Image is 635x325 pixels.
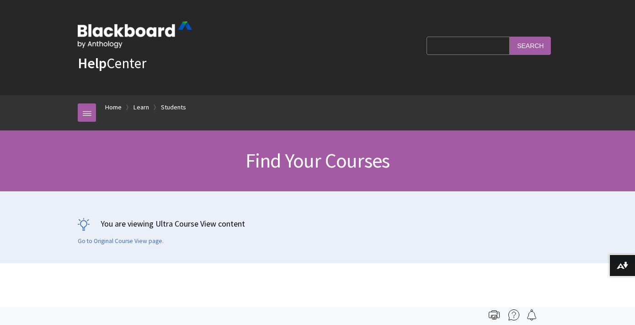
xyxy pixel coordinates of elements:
span: Find Your Courses [245,148,390,173]
input: Search [510,37,551,54]
img: Blackboard by Anthology [78,22,192,48]
img: Follow this page [526,309,537,320]
img: Print [489,309,500,320]
a: HelpCenter [78,54,146,72]
a: Go to Original Course View page. [78,237,164,245]
strong: Help [78,54,107,72]
a: Home [105,102,122,113]
span: Explore the Courses page [78,303,557,323]
img: More help [508,309,519,320]
a: Learn [133,102,149,113]
a: Students [161,102,186,113]
p: You are viewing Ultra Course View content [78,218,557,229]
